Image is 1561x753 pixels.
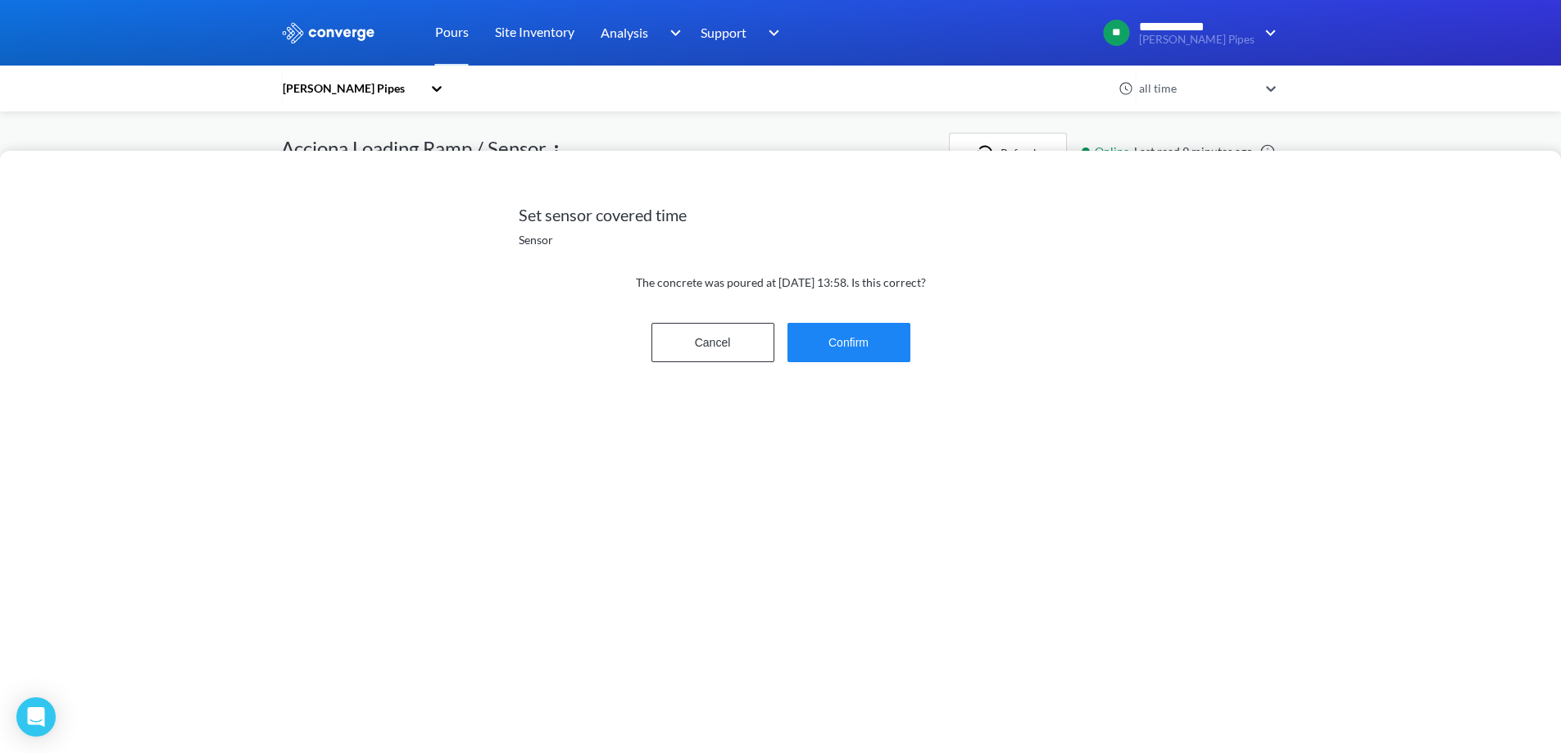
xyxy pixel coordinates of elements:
div: Open Intercom Messenger [16,697,56,737]
span: Analysis [601,22,648,43]
img: logo_ewhite.svg [281,22,376,43]
img: downArrow.svg [659,23,685,43]
h2: Set sensor covered time [519,205,1043,225]
img: downArrow.svg [1255,23,1281,43]
p: The concrete was poured at [DATE] 13:58. Is this correct? [519,261,1043,305]
button: Confirm [787,323,910,362]
span: [PERSON_NAME] Pipes [1139,34,1255,46]
span: Support [701,22,746,43]
button: Cancel [651,323,774,362]
img: downArrow.svg [758,23,784,43]
span: Sensor [519,231,553,249]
